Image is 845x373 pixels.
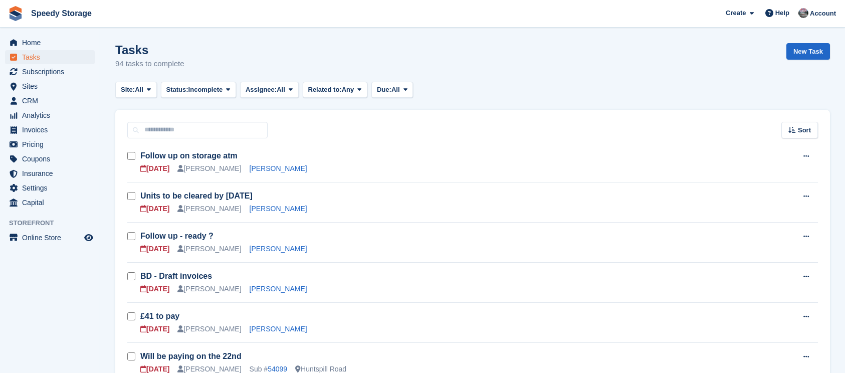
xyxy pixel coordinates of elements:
a: menu [5,108,95,122]
a: Preview store [83,232,95,244]
span: Coupons [22,152,82,166]
a: menu [5,65,95,79]
span: All [135,85,143,95]
a: menu [5,94,95,108]
span: Invoices [22,123,82,137]
div: [DATE] [140,244,169,254]
a: BD - Draft invoices [140,272,212,280]
img: stora-icon-8386f47178a22dfd0bd8f6a31ec36ba5ce8667c1dd55bd0f319d3a0aa187defe.svg [8,6,23,21]
a: menu [5,152,95,166]
span: All [277,85,285,95]
a: menu [5,181,95,195]
a: Speedy Storage [27,5,96,22]
a: menu [5,123,95,137]
span: Insurance [22,166,82,180]
a: menu [5,137,95,151]
a: New Task [786,43,830,60]
a: [PERSON_NAME] [250,325,307,333]
a: [PERSON_NAME] [250,245,307,253]
a: menu [5,166,95,180]
span: Home [22,36,82,50]
span: Subscriptions [22,65,82,79]
a: [PERSON_NAME] [250,205,307,213]
button: Site: All [115,82,157,98]
div: [DATE] [140,163,169,174]
span: Sites [22,79,82,93]
a: Units to be cleared by [DATE] [140,192,253,200]
div: [PERSON_NAME] [177,204,241,214]
span: Storefront [9,218,100,228]
div: [DATE] [140,284,169,294]
p: 94 tasks to complete [115,58,184,70]
a: Follow up - ready ? [140,232,214,240]
a: Follow up on storage atm [140,151,238,160]
button: Status: Incomplete [161,82,236,98]
span: Status: [166,85,188,95]
div: [DATE] [140,324,169,334]
span: Assignee: [246,85,277,95]
a: Will be paying on the 22nd [140,352,242,360]
span: Analytics [22,108,82,122]
a: menu [5,231,95,245]
div: [PERSON_NAME] [177,244,241,254]
a: menu [5,36,95,50]
div: [PERSON_NAME] [177,324,241,334]
span: Related to: [308,85,342,95]
a: 54099 [268,365,287,373]
h1: Tasks [115,43,184,57]
span: Account [810,9,836,19]
span: Create [726,8,746,18]
span: Settings [22,181,82,195]
span: Tasks [22,50,82,64]
span: Capital [22,196,82,210]
a: menu [5,79,95,93]
span: Due: [377,85,391,95]
button: Related to: Any [303,82,367,98]
a: [PERSON_NAME] [250,164,307,172]
div: [DATE] [140,204,169,214]
button: Due: All [371,82,413,98]
span: Sort [798,125,811,135]
span: Pricing [22,137,82,151]
span: All [391,85,400,95]
span: Any [342,85,354,95]
a: menu [5,50,95,64]
a: menu [5,196,95,210]
button: Assignee: All [240,82,299,98]
span: Site: [121,85,135,95]
span: Help [775,8,789,18]
span: Incomplete [188,85,223,95]
a: [PERSON_NAME] [250,285,307,293]
a: £41 to pay [140,312,179,320]
span: Online Store [22,231,82,245]
div: [PERSON_NAME] [177,163,241,174]
div: [PERSON_NAME] [177,284,241,294]
img: Dan Jackson [798,8,808,18]
span: CRM [22,94,82,108]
